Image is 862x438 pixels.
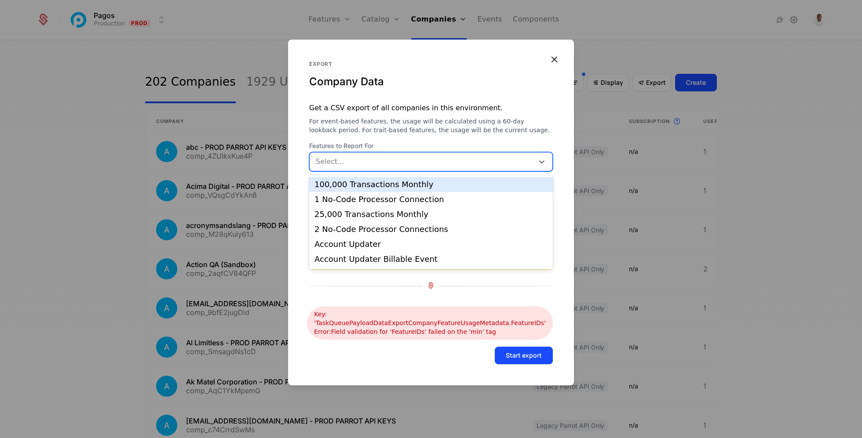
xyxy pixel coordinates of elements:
[314,181,548,188] div: 100,000 Transactions Monthly
[309,104,553,134] span: Get a CSV export of all companies in this environment.
[309,75,553,89] div: Company Data
[314,210,548,218] div: 25,000 Transactions Monthly
[309,141,553,150] span: Features to Report For
[314,240,548,248] div: Account Updater
[309,61,553,68] div: Export
[495,347,553,364] button: Start export
[314,195,548,203] div: 1 No-Code Processor Connection
[314,225,548,233] div: 2 No-Code Processor Connections
[307,306,553,340] div: Key: 'TaskQueuePayloadDataExportCompanyFeatureUsageMetadata.FeatureIDs' Error:Field validation fo...
[309,175,553,182] div: Report shows company usage and limit for each feature when available.
[309,117,553,134] span: For event-based features, the usage will be calculated using a 60-day lookback period. For trait-...
[314,255,548,263] div: Account Updater Billable Event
